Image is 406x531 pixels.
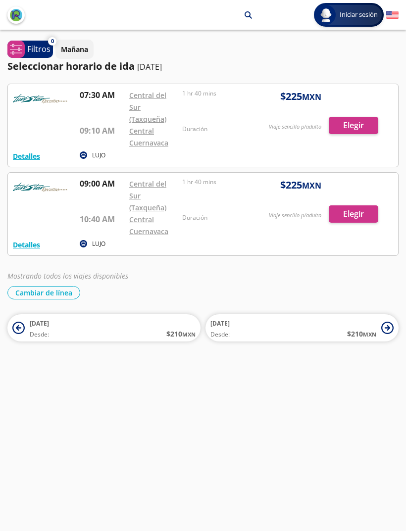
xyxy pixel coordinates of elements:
span: Desde: [210,330,230,339]
span: Iniciar sesión [336,10,382,20]
p: [DATE] [137,61,162,73]
p: Filtros [27,43,51,55]
a: Central del Sur (Taxqueña) [129,91,166,124]
button: back [7,6,25,24]
span: $ 210 [347,329,376,339]
p: Seleccionar horario de ida [7,59,135,74]
button: Mañana [55,40,94,59]
span: [DATE] [210,319,230,328]
button: Detalles [13,240,40,250]
span: $ 210 [166,329,196,339]
p: LUJO [92,240,105,248]
small: MXN [363,331,376,338]
span: [DATE] [30,319,49,328]
span: Desde: [30,330,49,339]
a: Central Cuernavaca [129,215,168,236]
button: Detalles [13,151,40,161]
p: [GEOGRAPHIC_DATA] [167,10,237,20]
p: [GEOGRAPHIC_DATA] [84,10,154,20]
button: English [386,9,399,21]
small: MXN [182,331,196,338]
button: Cambiar de línea [7,286,80,299]
a: Central del Sur (Taxqueña) [129,179,166,212]
span: 0 [51,37,54,46]
button: [DATE]Desde:$210MXN [205,314,399,341]
button: [DATE]Desde:$210MXN [7,314,201,341]
a: Central Cuernavaca [129,126,168,147]
em: Mostrando todos los viajes disponibles [7,271,128,281]
button: 0Filtros [7,41,53,58]
p: LUJO [92,151,105,160]
p: Mañana [61,44,88,54]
